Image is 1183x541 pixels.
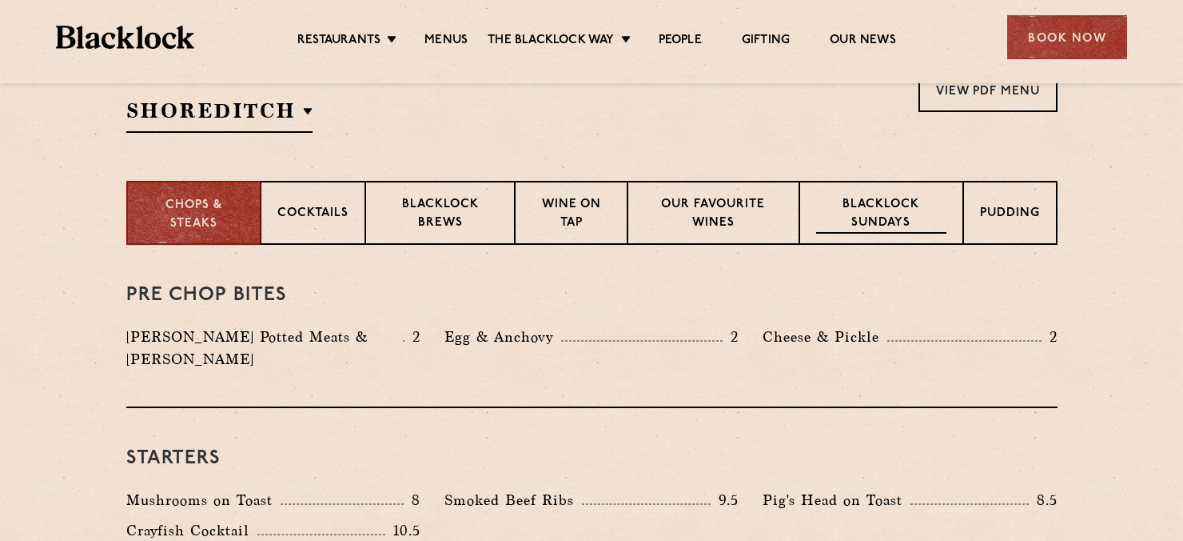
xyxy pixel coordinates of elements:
p: 10.5 [385,520,420,541]
p: Cheese & Pickle [763,326,887,348]
p: Chops & Steaks [144,197,244,233]
p: [PERSON_NAME] Potted Meats & [PERSON_NAME] [126,326,403,371]
a: People [659,33,702,50]
p: 2 [723,327,739,347]
a: The Blacklock Way [488,33,614,50]
a: Restaurants [297,33,380,50]
p: Blacklock Brews [382,196,499,234]
p: Wine on Tap [532,196,610,234]
p: 2 [1042,327,1058,347]
p: Cocktails [277,205,349,225]
p: Mushrooms on Toast [126,489,281,511]
p: Egg & Anchovy [444,326,561,348]
p: 8.5 [1029,490,1058,511]
p: Smoked Beef Ribs [444,489,582,511]
a: Our News [830,33,896,50]
p: Blacklock Sundays [816,196,946,234]
p: 2 [404,327,420,347]
h3: Starters [126,448,1058,469]
p: Our favourite wines [644,196,783,234]
div: Book Now [1007,15,1127,59]
a: Gifting [742,33,790,50]
h3: Pre Chop Bites [126,285,1058,306]
a: View PDF Menu [918,68,1058,112]
img: BL_Textured_Logo-footer-cropped.svg [56,26,194,49]
h2: Shoreditch [126,97,313,133]
p: Pig's Head on Toast [763,489,910,511]
a: Menus [424,33,468,50]
p: Pudding [980,205,1040,225]
p: 9.5 [711,490,739,511]
p: 8 [404,490,420,511]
